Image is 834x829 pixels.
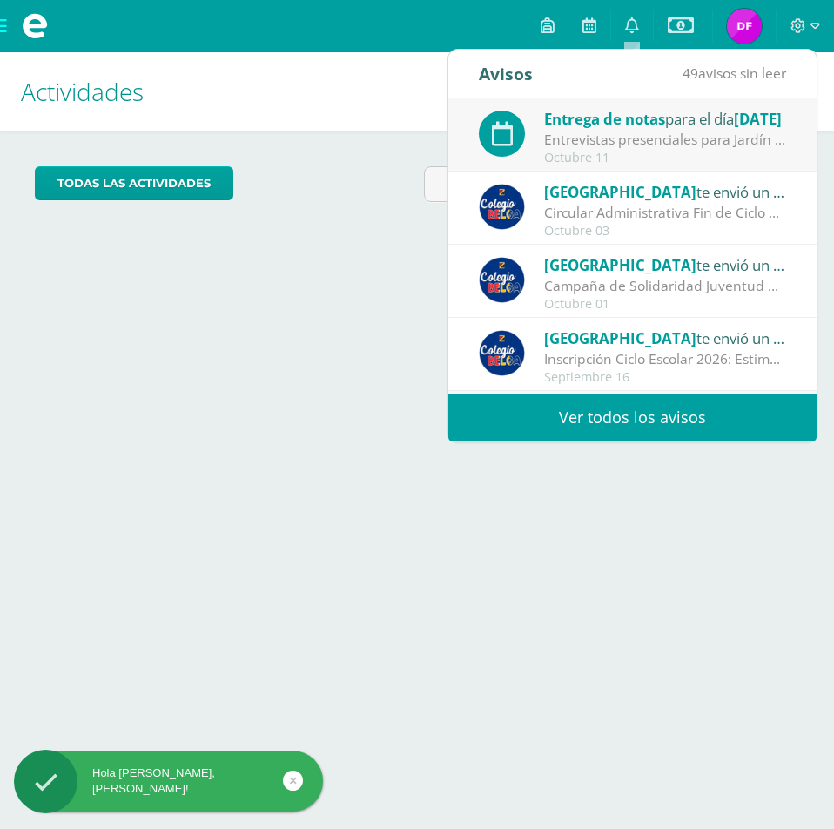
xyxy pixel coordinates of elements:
img: c862b1ec899c2a73081da83c9c331069.png [727,9,762,44]
div: te envió un aviso [544,253,786,276]
img: 919ad801bb7643f6f997765cf4083301.png [479,330,525,376]
span: avisos sin leer [683,64,786,83]
div: Campaña de Solidaridad Juventud Misionera 2025.: Queridas familias: Deseándoles bienestar en cada... [544,276,786,296]
div: te envió un aviso [544,327,786,349]
span: Entrega de notas [544,109,665,129]
span: [GEOGRAPHIC_DATA] [544,255,696,275]
h1: Actividades [21,52,813,131]
img: 919ad801bb7643f6f997765cf4083301.png [479,257,525,303]
span: [GEOGRAPHIC_DATA] [544,328,696,348]
input: Busca una actividad próxima aquí... [425,167,798,201]
div: Circular Administrativa Fin de Ciclo 2025: Estimados padres de familia: Esperamos que Jesús, Marí... [544,203,786,223]
a: Ver todos los avisos [448,394,817,441]
span: [DATE] [734,109,782,129]
span: [GEOGRAPHIC_DATA] [544,182,696,202]
div: Septiembre 16 [544,370,786,385]
span: 49 [683,64,698,83]
div: Inscripción Ciclo Escolar 2026: Estimados padres y madres de familia: Les saludamos deseándoles b... [544,349,786,369]
div: para el día [544,107,786,130]
div: Avisos [479,50,533,98]
div: Hola [PERSON_NAME], [PERSON_NAME]! [14,765,323,797]
div: Octubre 11 [544,151,786,165]
a: todas las Actividades [35,166,233,200]
div: Octubre 03 [544,224,786,239]
div: Octubre 01 [544,297,786,312]
div: Entrevistas presenciales para Jardín Infantil, Maternal, Prepárvulos, Párvulos. [544,130,786,150]
img: 919ad801bb7643f6f997765cf4083301.png [479,184,525,230]
div: te envió un aviso [544,180,786,203]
